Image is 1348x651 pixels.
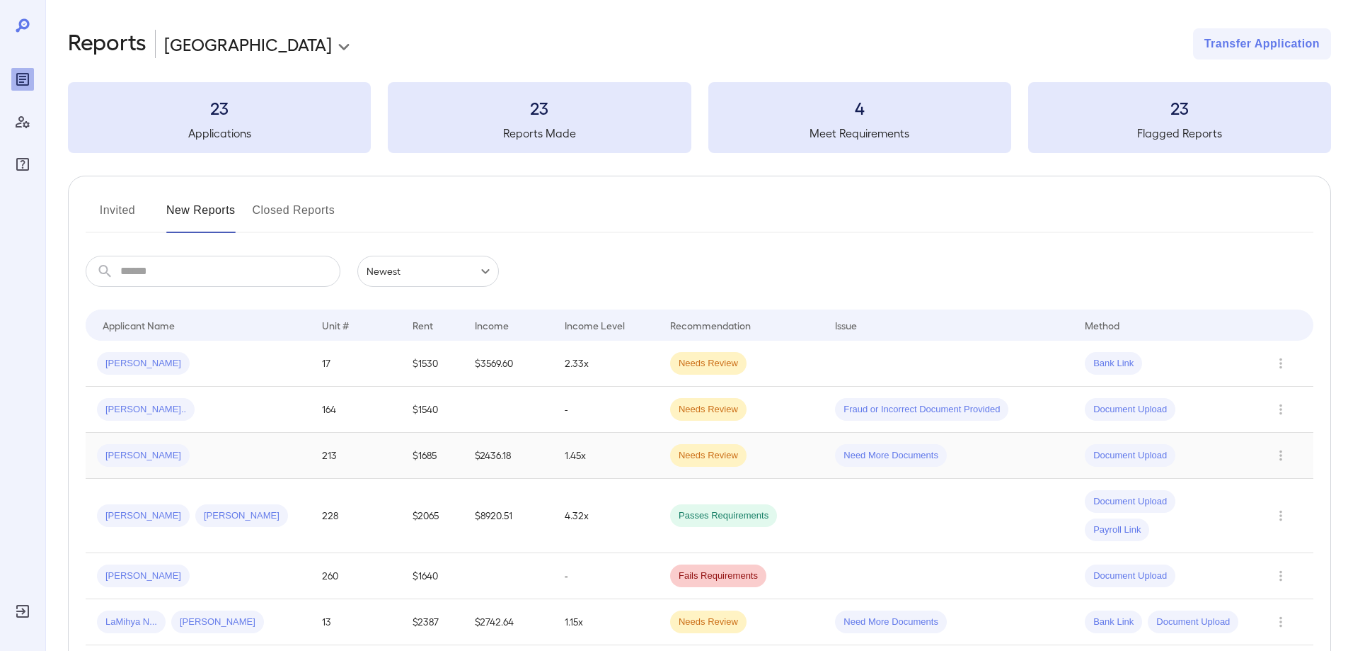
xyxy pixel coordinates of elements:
h2: Reports [68,28,146,60]
span: [PERSON_NAME] [97,509,190,523]
button: Closed Reports [253,199,335,233]
td: - [553,387,659,433]
td: 260 [311,553,401,599]
span: [PERSON_NAME] [171,616,264,629]
h3: 23 [68,96,371,119]
div: Method [1085,317,1119,334]
div: FAQ [11,153,34,176]
button: New Reports [166,199,236,233]
td: 164 [311,387,401,433]
td: $1640 [401,553,463,599]
span: LaMihya N... [97,616,166,629]
td: $1530 [401,341,463,387]
span: [PERSON_NAME] [97,570,190,583]
p: [GEOGRAPHIC_DATA] [164,33,332,55]
div: Rent [413,317,435,334]
td: 213 [311,433,401,479]
span: Needs Review [670,449,747,463]
td: $2065 [401,479,463,553]
span: Needs Review [670,403,747,417]
h3: 4 [708,96,1011,119]
button: Row Actions [1269,444,1292,467]
h3: 23 [388,96,691,119]
span: Need More Documents [835,616,947,629]
summary: 23Applications23Reports Made4Meet Requirements23Flagged Reports [68,82,1331,153]
td: $1685 [401,433,463,479]
div: Log Out [11,600,34,623]
td: $2742.64 [463,599,553,645]
div: Applicant Name [103,317,175,334]
td: $3569.60 [463,341,553,387]
button: Row Actions [1269,352,1292,375]
h5: Meet Requirements [708,125,1011,142]
div: Income [475,317,509,334]
div: Newest [357,256,499,287]
span: Payroll Link [1085,523,1149,537]
td: 17 [311,341,401,387]
span: [PERSON_NAME] [97,449,190,463]
td: $2436.18 [463,433,553,479]
td: $2387 [401,599,463,645]
span: [PERSON_NAME] [97,357,190,370]
h5: Flagged Reports [1028,125,1331,142]
td: 2.33x [553,341,659,387]
span: Bank Link [1085,357,1142,370]
td: 1.15x [553,599,659,645]
td: 1.45x [553,433,659,479]
td: 228 [311,479,401,553]
div: Income Level [565,317,625,334]
div: Reports [11,68,34,91]
h5: Reports Made [388,125,691,142]
span: Document Upload [1085,403,1175,417]
span: Fails Requirements [670,570,766,583]
div: Issue [835,317,858,334]
td: 4.32x [553,479,659,553]
span: Bank Link [1085,616,1142,629]
span: Needs Review [670,357,747,370]
span: Passes Requirements [670,509,777,523]
span: Document Upload [1085,495,1175,509]
td: $1540 [401,387,463,433]
button: Transfer Application [1193,28,1331,60]
button: Row Actions [1269,611,1292,633]
span: Fraud or Incorrect Document Provided [835,403,1008,417]
td: 13 [311,599,401,645]
td: $8920.51 [463,479,553,553]
span: Document Upload [1085,449,1175,463]
span: Needs Review [670,616,747,629]
button: Row Actions [1269,565,1292,587]
span: Document Upload [1085,570,1175,583]
div: Unit # [322,317,349,334]
span: [PERSON_NAME].. [97,403,195,417]
span: Need More Documents [835,449,947,463]
h5: Applications [68,125,371,142]
span: Document Upload [1148,616,1238,629]
div: Manage Users [11,111,34,133]
button: Row Actions [1269,398,1292,421]
span: [PERSON_NAME] [195,509,288,523]
button: Row Actions [1269,504,1292,527]
h3: 23 [1028,96,1331,119]
button: Invited [86,199,149,233]
td: - [553,553,659,599]
div: Recommendation [670,317,751,334]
